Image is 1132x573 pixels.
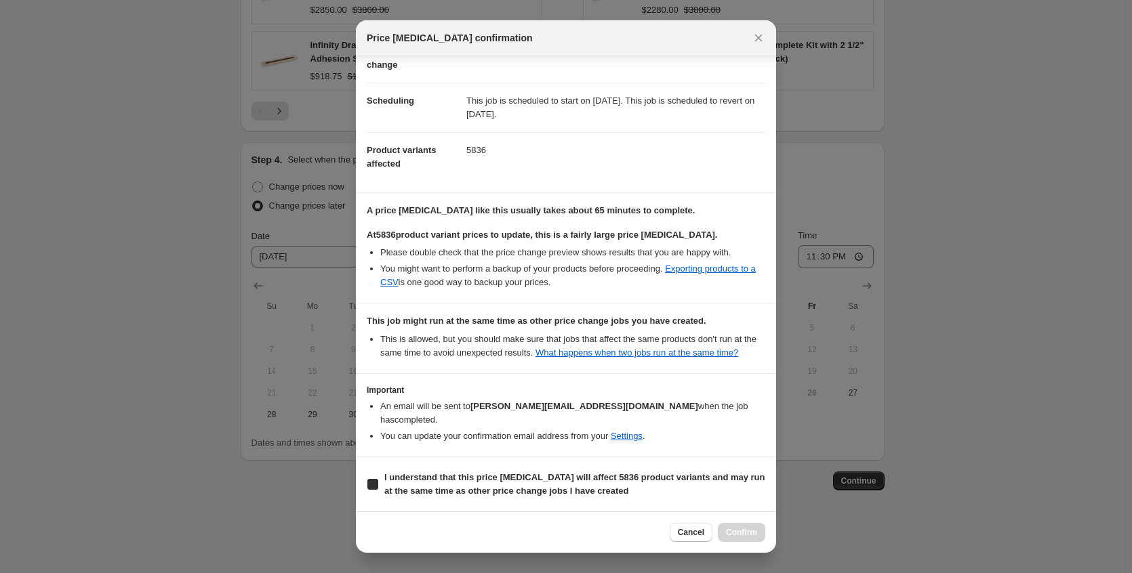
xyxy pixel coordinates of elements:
[678,527,704,538] span: Cancel
[380,333,765,360] li: This is allowed, but you should make sure that jobs that affect the same products don ' t run at ...
[470,401,698,411] b: [PERSON_NAME][EMAIL_ADDRESS][DOMAIN_NAME]
[380,262,765,289] li: You might want to perform a backup of your products before proceeding. is one good way to backup ...
[380,429,765,443] li: You can update your confirmation email address from your .
[384,472,765,496] b: I understand that this price [MEDICAL_DATA] will affect 5836 product variants and may run at the ...
[670,523,712,542] button: Cancel
[367,205,695,215] b: A price [MEDICAL_DATA] like this usually takes about 65 minutes to complete.
[466,83,765,132] dd: This job is scheduled to start on [DATE]. This job is scheduled to revert on [DATE].
[380,246,765,259] li: Please double check that the price change preview shows results that you are happy with.
[466,132,765,168] dd: 5836
[611,431,643,441] a: Settings
[749,28,768,47] button: Close
[367,31,533,45] span: Price [MEDICAL_DATA] confirmation
[367,145,437,169] span: Product variants affected
[380,400,765,427] li: An email will be sent to when the job has completed .
[367,230,717,240] b: At 5836 product variant prices to update, this is a fairly large price [MEDICAL_DATA].
[380,263,756,287] a: Exporting products to a CSV
[367,316,706,326] b: This job might run at the same time as other price change jobs you have created.
[367,385,765,396] h3: Important
[535,347,738,358] a: What happens when two jobs run at the same time?
[367,95,414,106] span: Scheduling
